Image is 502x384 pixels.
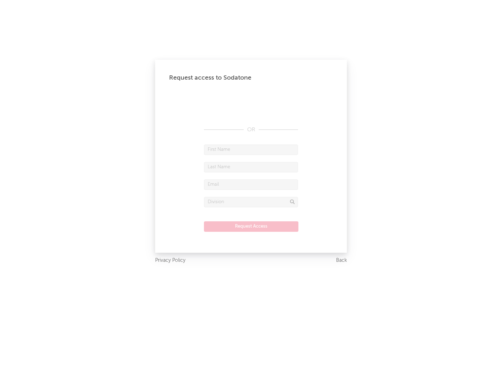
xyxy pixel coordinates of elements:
input: Last Name [204,162,298,172]
button: Request Access [204,221,298,232]
a: Back [336,256,347,265]
a: Privacy Policy [155,256,185,265]
input: First Name [204,145,298,155]
input: Division [204,197,298,207]
input: Email [204,179,298,190]
div: OR [204,126,298,134]
div: Request access to Sodatone [169,74,333,82]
